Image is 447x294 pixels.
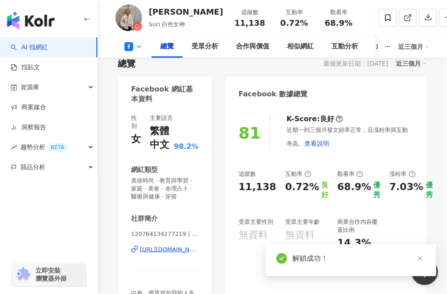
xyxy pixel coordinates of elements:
[12,262,86,286] a: chrome extension立即安裝 瀏覽器外掛
[239,89,307,99] div: Facebook 數據總覽
[47,143,68,152] div: BETA
[7,12,55,29] img: logo
[396,58,427,69] div: 近三個月
[239,180,276,194] div: 11,138
[276,253,287,264] span: check-circle
[376,41,416,52] div: 創作內容分析
[285,170,311,178] div: 互動率
[337,170,363,178] div: 觀看率
[287,126,414,152] div: 近期一到三個月發文頻率正常，且漲粉率與互動率高。
[150,124,172,152] div: 繁體中文
[131,177,199,201] span: 美妝時尚 · 教育與學習 · 家庭 · 美食 · 命理占卜 · 醫療與健康 · 穿搭
[131,84,194,104] div: Facebook 網紅基本資料
[321,180,328,200] div: 良好
[239,218,273,226] div: 受眾主要性別
[304,135,330,152] button: 查看說明
[398,40,429,54] div: 近三個月
[20,77,39,97] span: 資源庫
[160,41,174,52] div: 總覽
[233,8,267,17] div: 追蹤數
[149,6,223,17] div: [PERSON_NAME]
[192,41,218,52] div: 受眾分析
[20,157,45,177] span: 競品分析
[417,255,423,262] span: close
[337,218,380,234] div: 商業合作內容覆蓋比例
[285,180,319,200] div: 0.72%
[285,228,315,242] div: 無資料
[280,19,308,28] span: 0.72%
[140,246,199,254] div: [URL][DOMAIN_NAME]
[325,19,352,28] span: 68.9%
[239,170,256,178] div: 追蹤數
[131,114,141,130] div: 性別
[131,165,158,175] div: 網紅類型
[235,18,265,28] span: 11,138
[20,137,68,157] span: 趨勢分析
[116,4,142,31] img: KOL Avatar
[36,266,67,282] span: 立即安裝 瀏覽器外掛
[11,43,48,52] a: searchAI 找網紅
[131,246,199,254] a: [URL][DOMAIN_NAME]
[390,180,423,194] div: 7.03%
[287,41,314,52] div: 相似網紅
[324,60,388,67] div: 最後更新日期：[DATE]
[11,144,17,151] span: rise
[131,132,141,146] div: 女
[331,41,358,52] div: 互動分析
[150,114,173,122] div: 主要語言
[239,228,268,242] div: 無資料
[14,267,32,282] img: chrome extension
[174,142,199,151] span: 98.2%
[426,180,433,200] div: 優秀
[239,124,261,142] div: 81
[131,230,199,238] span: 120764134277219 | Suri 白色女神
[277,8,311,17] div: 互動率
[118,57,136,70] div: 總覽
[11,63,40,72] a: 找貼文
[149,21,185,28] span: Suri 白色女神
[287,114,343,124] div: K-Score :
[337,236,371,250] div: 14.3%
[322,8,355,17] div: 觀看率
[11,103,46,112] a: 商案媒合
[304,140,329,147] span: 查看說明
[236,41,269,52] div: 合作與價值
[390,170,416,178] div: 漲粉率
[374,180,381,200] div: 優秀
[11,123,46,132] a: 洞察報告
[337,180,371,200] div: 68.9%
[320,114,334,124] div: 良好
[285,218,320,226] div: 受眾主要年齡
[131,214,158,223] div: 社群簡介
[292,253,426,264] div: 解鎖成功！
